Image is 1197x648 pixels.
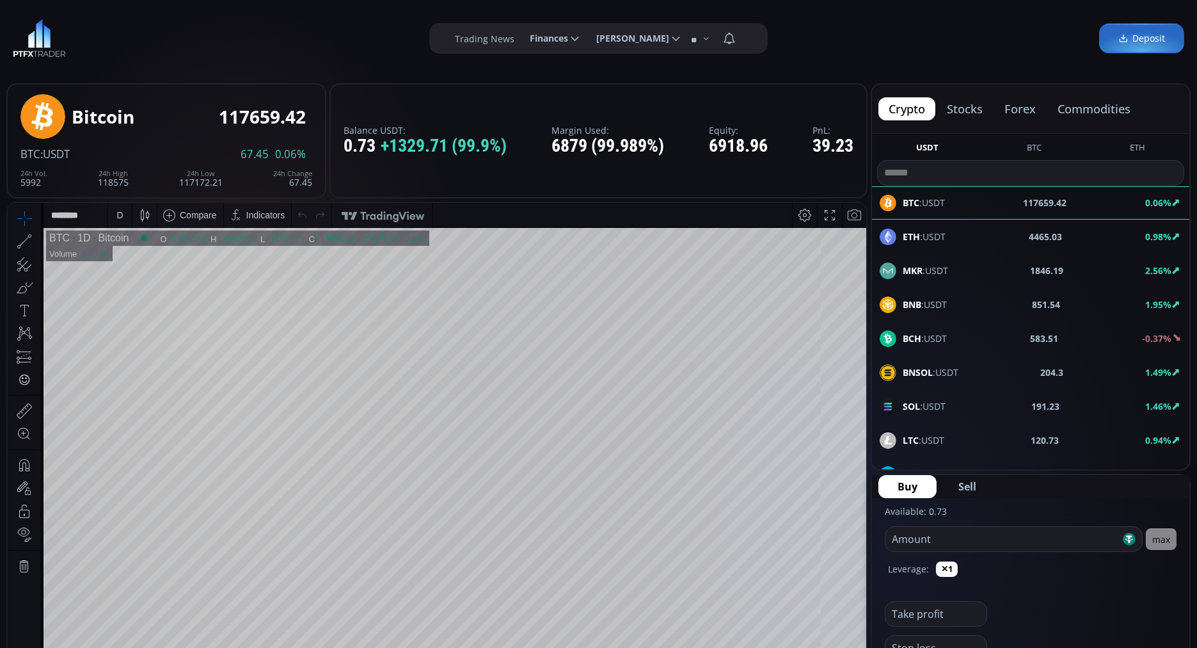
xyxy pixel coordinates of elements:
div: 24h Change [273,170,312,177]
div: auto [835,515,852,526]
span: :USDT [903,332,947,345]
div: Toggle Log Scale [809,508,830,533]
span: :USDT [903,230,946,243]
div: D [109,7,115,17]
label: Leverage: [888,562,929,576]
div: Hide Drawings Toolbar [29,478,35,496]
b: BNSOL [903,366,933,378]
b: 0.98% [1145,231,1171,243]
div: 6918.96 [709,136,768,156]
img: LOGO [13,19,66,58]
span: :USDT [903,467,949,481]
div: 118575.00 [209,31,248,41]
b: 583.51 [1031,332,1059,345]
b: BCH [903,332,921,344]
span: :USDT [903,264,948,277]
div:  [12,171,22,183]
label: Balance USDT: [344,126,507,135]
b: 191.23 [1031,400,1059,413]
div: 39.23 [813,136,853,156]
b: LINK [903,468,924,480]
button: Sell [939,475,995,498]
div: Go to [171,508,192,533]
b: 1846.19 [1030,264,1063,277]
b: 204.3 [1040,366,1063,379]
div: Bitcoin [72,107,134,127]
span: BTC [20,147,40,161]
b: 25.74 [1033,467,1056,481]
div: 5d [126,515,136,526]
div: Volume [42,46,69,56]
div: 24h Vol. [20,170,47,177]
div: 117172.21 [258,31,297,41]
button: USDT [911,142,944,158]
a: Deposit [1099,24,1184,54]
span: [PERSON_NAME] [587,26,669,51]
div: 67.45 [273,170,312,187]
div: Toggle Auto Scale [830,508,857,533]
button: forex [994,97,1046,120]
div: 1m [104,515,116,526]
div: 5y [46,515,56,526]
div: Bitcoin [83,29,121,41]
div: 1d [145,515,155,526]
div: Market open [131,29,142,41]
span: 0.06% [275,149,306,160]
div: 3m [83,515,95,526]
button: crypto [878,97,935,120]
span: Buy [898,479,917,494]
label: Trading News [455,32,514,45]
div: 6879 (99.989%) [551,136,664,156]
div: 24h Low [179,170,223,177]
div: 117659.42 [308,31,347,41]
div: Toggle Percentage [791,508,809,533]
div: H [203,31,209,41]
span: 67.45 [241,149,269,160]
div: 117172.21 [179,170,223,187]
div: C [301,31,308,41]
button: ✕1 [936,562,958,577]
span: Finances [521,26,568,51]
div: 1y [65,515,74,526]
label: Equity: [709,126,768,135]
div: 117659.42 [219,107,306,127]
div: +278.76 (+0.24%) [351,31,417,41]
div: 0.73 [344,136,507,156]
b: MKR [903,264,923,277]
button: Buy [878,475,937,498]
button: ETH [1125,142,1150,158]
div: 118575 [98,170,129,187]
b: -0.37% [1142,332,1171,344]
div: 5.373K [74,46,100,56]
label: PnL: [813,126,853,135]
span: +1329.71 (99.9%) [381,136,507,156]
b: 0.94% [1145,434,1171,446]
div: 1D [62,29,83,41]
b: 1.46% [1145,400,1171,412]
b: SOL [903,400,920,412]
div: 24h High [98,170,129,177]
div: Indicators [239,7,278,17]
span: :USDT [903,366,958,379]
span: :USDT [903,433,944,447]
b: 2.56% [1145,264,1171,277]
b: 120.73 [1031,433,1059,447]
label: Available: 0.73 [885,505,947,517]
b: LTC [903,434,919,446]
button: commodities [1047,97,1141,120]
b: BNB [903,298,921,311]
span: 21:19:48 (UTC) [713,515,775,526]
span: :USDT [903,298,947,311]
span: :USDT [40,147,70,161]
div: O [152,31,159,41]
div: Compare [172,7,209,17]
b: 4465.03 [1029,230,1062,243]
button: 21:19:48 (UTC) [709,508,779,533]
b: ETH [903,231,920,243]
div: 5992 [20,170,47,187]
span: Sell [958,479,976,494]
b: 1.95% [1145,298,1171,311]
span: :USDT [903,400,946,413]
div: 117380.66 [160,31,199,41]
